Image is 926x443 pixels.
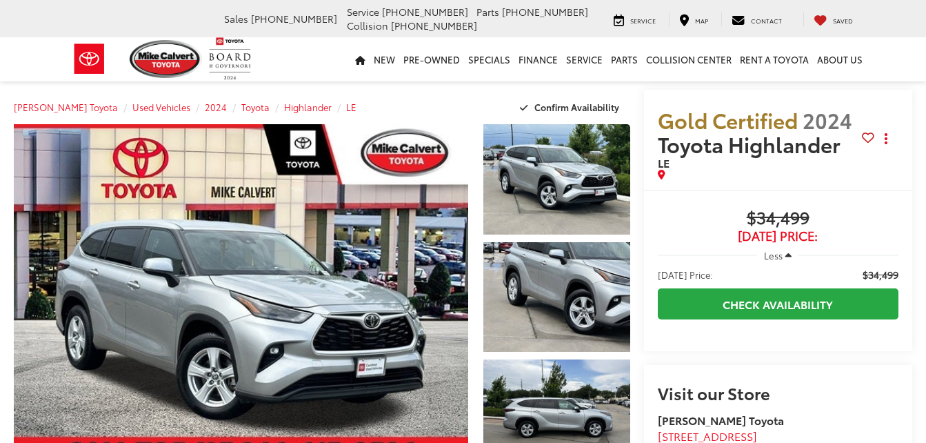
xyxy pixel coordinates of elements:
[512,95,630,119] button: Confirm Availability
[132,101,190,113] a: Used Vehicles
[482,123,632,235] img: 2024 Toyota Highlander LE
[14,101,118,113] a: [PERSON_NAME] Toyota
[205,101,227,113] a: 2024
[464,37,514,81] a: Specials
[764,249,783,262] span: Less
[658,229,898,243] span: [DATE] Price:
[603,12,666,26] a: Service
[721,12,792,26] a: Contact
[863,268,898,282] span: $34,499
[347,5,379,19] span: Service
[607,37,642,81] a: Parts
[658,384,898,402] h2: Visit our Store
[347,19,388,32] span: Collision
[514,37,562,81] a: Finance
[483,124,630,235] a: Expand Photo 1
[284,101,332,113] a: Highlander
[658,105,798,135] span: Gold Certified
[751,16,782,25] span: Contact
[130,40,203,78] img: Mike Calvert Toyota
[483,242,630,353] a: Expand Photo 2
[562,37,607,81] a: Service
[399,37,464,81] a: Pre-Owned
[642,37,736,81] a: Collision Center
[502,5,588,19] span: [PHONE_NUMBER]
[346,101,356,113] a: LE
[391,19,477,32] span: [PHONE_NUMBER]
[885,133,887,144] span: dropdown dots
[476,5,499,19] span: Parts
[630,16,656,25] span: Service
[482,241,632,353] img: 2024 Toyota Highlander LE
[803,12,863,26] a: My Saved Vehicles
[251,12,337,26] span: [PHONE_NUMBER]
[813,37,867,81] a: About Us
[874,127,898,151] button: Actions
[695,16,708,25] span: Map
[63,37,115,81] img: Toyota
[534,101,619,113] span: Confirm Availability
[224,12,248,26] span: Sales
[658,208,898,229] span: $34,499
[669,12,718,26] a: Map
[658,155,670,170] span: LE
[833,16,853,25] span: Saved
[736,37,813,81] a: Rent a Toyota
[658,268,713,282] span: [DATE] Price:
[382,5,468,19] span: [PHONE_NUMBER]
[370,37,399,81] a: New
[241,101,270,113] a: Toyota
[803,105,852,135] span: 2024
[658,129,845,159] span: Toyota Highlander
[757,243,798,268] button: Less
[658,288,898,319] a: Check Availability
[351,37,370,81] a: Home
[658,412,784,428] strong: [PERSON_NAME] Toyota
